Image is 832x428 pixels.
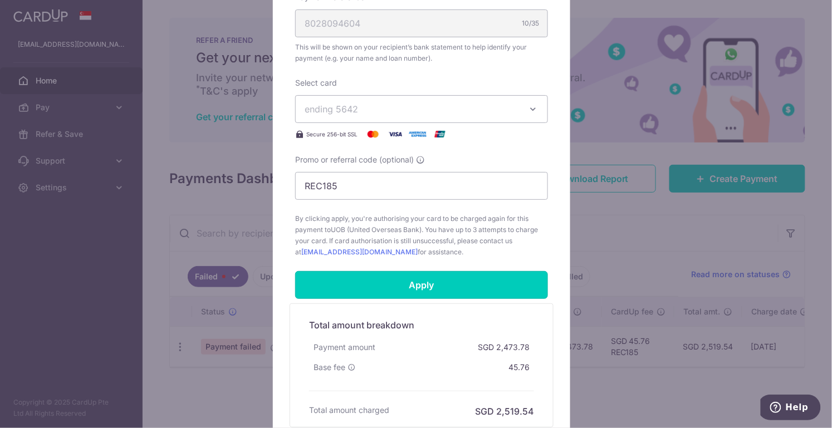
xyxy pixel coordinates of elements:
[295,77,337,88] label: Select card
[314,362,345,373] span: Base fee
[761,395,821,422] iframe: Opens a widget where you can find more information
[309,318,534,332] h5: Total amount breakdown
[295,42,548,64] span: This will be shown on your recipient’s bank statement to help identify your payment (e.g. your na...
[306,130,358,139] span: Secure 256-bit SSL
[309,337,380,357] div: Payment amount
[295,213,548,258] span: By clicking apply, you're authorising your card to be charged again for this payment to . You hav...
[331,225,422,234] span: UOB (United Overseas Bank)
[295,95,548,123] button: ending 5642
[295,271,548,299] input: Apply
[473,337,534,357] div: SGD 2,473.78
[475,405,534,418] h6: SGD 2,519.54
[305,104,358,115] span: ending 5642
[384,127,407,141] img: Visa
[522,18,539,29] div: 10/35
[407,127,429,141] img: American Express
[301,248,418,256] a: [EMAIL_ADDRESS][DOMAIN_NAME]
[362,127,384,141] img: Mastercard
[309,405,389,416] h6: Total amount charged
[504,357,534,377] div: 45.76
[429,127,451,141] img: UnionPay
[295,154,414,165] span: Promo or referral code (optional)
